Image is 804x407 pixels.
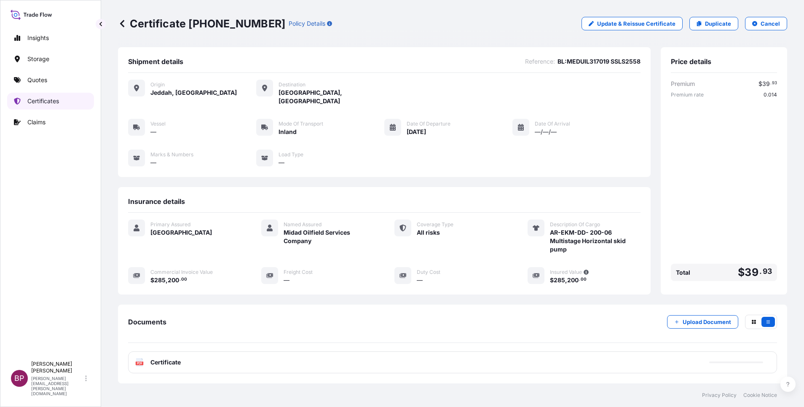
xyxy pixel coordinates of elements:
[279,158,284,167] span: —
[565,277,567,283] span: ,
[118,17,285,30] p: Certificate [PHONE_NUMBER]
[743,392,777,399] a: Cookie Notice
[535,128,557,136] span: —/—/—
[27,76,47,84] p: Quotes
[128,57,183,66] span: Shipment details
[597,19,675,28] p: Update & Reissue Certificate
[417,276,423,284] span: —
[150,88,237,97] span: Jeddah, [GEOGRAPHIC_DATA]
[27,55,49,63] p: Storage
[762,81,770,87] span: 39
[150,358,181,367] span: Certificate
[745,17,787,30] button: Cancel
[279,120,323,127] span: Mode of Transport
[128,197,185,206] span: Insurance details
[705,19,731,28] p: Duplicate
[150,228,212,237] span: [GEOGRAPHIC_DATA]
[758,81,762,87] span: $
[284,228,374,245] span: Midad Oilfield Services Company
[180,278,181,281] span: .
[128,318,166,326] span: Documents
[554,277,565,283] span: 285
[289,19,325,28] p: Policy Details
[407,120,450,127] span: Date of Departure
[150,151,193,158] span: Marks & Numbers
[557,57,641,66] span: BL:MEDUIL317019 SSLS2558
[550,269,582,276] span: Insured Value
[417,221,453,228] span: Coverage Type
[31,376,83,396] p: [PERSON_NAME][EMAIL_ADDRESS][PERSON_NAME][DOMAIN_NAME]
[137,362,142,365] text: PDF
[745,267,758,278] span: 39
[763,269,772,274] span: 93
[689,17,738,30] a: Duplicate
[417,269,440,276] span: Duty Cost
[671,80,695,88] span: Premium
[7,51,94,67] a: Storage
[279,151,303,158] span: Load Type
[772,82,777,85] span: 93
[279,88,384,105] span: [GEOGRAPHIC_DATA], [GEOGRAPHIC_DATA]
[284,269,313,276] span: Freight Cost
[279,81,306,88] span: Destination
[759,269,762,274] span: .
[284,221,322,228] span: Named Assured
[27,97,59,105] p: Certificates
[738,267,745,278] span: $
[550,228,641,254] span: AR-EKM-DD- 200-06 Multistage Horizontal skid pump
[154,277,166,283] span: 285
[14,374,24,383] span: BP
[567,277,579,283] span: 200
[417,228,440,237] span: All risks
[535,120,570,127] span: Date of Arrival
[550,277,554,283] span: $
[27,34,49,42] p: Insights
[166,277,168,283] span: ,
[284,276,289,284] span: —
[579,278,580,281] span: .
[31,361,83,374] p: [PERSON_NAME] [PERSON_NAME]
[676,268,690,277] span: Total
[525,57,555,66] span: Reference :
[702,392,737,399] a: Privacy Policy
[150,128,156,136] span: —
[150,81,165,88] span: Origin
[7,93,94,110] a: Certificates
[150,158,156,167] span: —
[683,318,731,326] p: Upload Document
[7,72,94,88] a: Quotes
[671,91,704,98] span: Premium rate
[279,128,297,136] span: Inland
[764,91,777,98] span: 0.014
[550,221,600,228] span: Description Of Cargo
[761,19,780,28] p: Cancel
[168,277,179,283] span: 200
[27,118,46,126] p: Claims
[150,277,154,283] span: $
[582,17,683,30] a: Update & Reissue Certificate
[150,120,166,127] span: Vessel
[581,278,587,281] span: 00
[7,114,94,131] a: Claims
[150,221,190,228] span: Primary Assured
[407,128,426,136] span: [DATE]
[7,29,94,46] a: Insights
[667,315,738,329] button: Upload Document
[181,278,187,281] span: 00
[150,269,213,276] span: Commercial Invoice Value
[671,57,711,66] span: Price details
[770,82,772,85] span: .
